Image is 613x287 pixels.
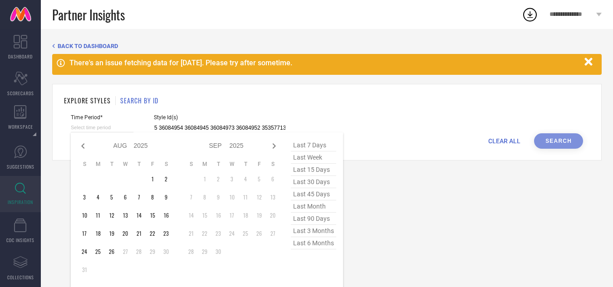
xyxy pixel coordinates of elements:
[266,227,280,240] td: Sat Sep 27 2025
[291,176,336,188] span: last 30 days
[252,190,266,204] td: Fri Sep 12 2025
[252,209,266,222] td: Fri Sep 19 2025
[225,209,239,222] td: Wed Sep 17 2025
[154,114,285,121] span: Style Id(s)
[78,263,91,277] td: Sun Aug 31 2025
[146,190,159,204] td: Fri Aug 08 2025
[211,209,225,222] td: Tue Sep 16 2025
[184,161,198,168] th: Sunday
[159,209,173,222] td: Sat Aug 16 2025
[291,213,336,225] span: last 90 days
[291,200,336,213] span: last month
[184,227,198,240] td: Sun Sep 21 2025
[159,172,173,186] td: Sat Aug 02 2025
[159,227,173,240] td: Sat Aug 23 2025
[78,161,91,168] th: Sunday
[211,172,225,186] td: Tue Sep 02 2025
[132,227,146,240] td: Thu Aug 21 2025
[91,161,105,168] th: Monday
[252,172,266,186] td: Fri Sep 05 2025
[7,90,34,97] span: SCORECARDS
[291,164,336,176] span: last 15 days
[198,190,211,204] td: Mon Sep 08 2025
[120,96,158,105] h1: SEARCH BY ID
[58,43,118,49] span: BACK TO DASHBOARD
[71,114,133,121] span: Time Period*
[225,227,239,240] td: Wed Sep 24 2025
[118,190,132,204] td: Wed Aug 06 2025
[78,209,91,222] td: Sun Aug 10 2025
[146,227,159,240] td: Fri Aug 22 2025
[146,245,159,258] td: Fri Aug 29 2025
[132,161,146,168] th: Thursday
[118,161,132,168] th: Wednesday
[211,227,225,240] td: Tue Sep 23 2025
[154,123,285,133] input: Enter comma separated style ids e.g. 12345, 67890
[159,190,173,204] td: Sat Aug 09 2025
[211,190,225,204] td: Tue Sep 09 2025
[118,245,132,258] td: Wed Aug 27 2025
[105,161,118,168] th: Tuesday
[225,190,239,204] td: Wed Sep 10 2025
[8,199,33,205] span: INSPIRATION
[239,227,252,240] td: Thu Sep 25 2025
[198,209,211,222] td: Mon Sep 15 2025
[522,6,538,23] div: Open download list
[266,161,280,168] th: Saturday
[52,43,602,49] div: Back TO Dashboard
[91,227,105,240] td: Mon Aug 18 2025
[69,58,580,67] div: There's an issue fetching data for [DATE]. Please try after sometime.
[146,172,159,186] td: Fri Aug 01 2025
[239,190,252,204] td: Thu Sep 11 2025
[266,172,280,186] td: Sat Sep 06 2025
[291,188,336,200] span: last 45 days
[225,172,239,186] td: Wed Sep 03 2025
[291,151,336,164] span: last week
[105,209,118,222] td: Tue Aug 12 2025
[266,190,280,204] td: Sat Sep 13 2025
[239,209,252,222] td: Thu Sep 18 2025
[146,161,159,168] th: Friday
[291,139,336,151] span: last 7 days
[184,245,198,258] td: Sun Sep 28 2025
[211,245,225,258] td: Tue Sep 30 2025
[91,245,105,258] td: Mon Aug 25 2025
[105,245,118,258] td: Tue Aug 26 2025
[159,161,173,168] th: Saturday
[6,237,34,243] span: CDC INSIGHTS
[8,123,33,130] span: WORKSPACE
[132,209,146,222] td: Thu Aug 14 2025
[64,96,111,105] h1: EXPLORE STYLES
[252,161,266,168] th: Friday
[266,209,280,222] td: Sat Sep 20 2025
[184,190,198,204] td: Sun Sep 07 2025
[105,227,118,240] td: Tue Aug 19 2025
[118,227,132,240] td: Wed Aug 20 2025
[91,209,105,222] td: Mon Aug 11 2025
[198,245,211,258] td: Mon Sep 29 2025
[488,137,520,145] span: CLEAR ALL
[269,141,280,151] div: Next month
[8,53,33,60] span: DASHBOARD
[78,141,88,151] div: Previous month
[78,190,91,204] td: Sun Aug 03 2025
[225,161,239,168] th: Wednesday
[159,245,173,258] td: Sat Aug 30 2025
[91,190,105,204] td: Mon Aug 04 2025
[132,190,146,204] td: Thu Aug 07 2025
[7,163,34,170] span: SUGGESTIONS
[78,227,91,240] td: Sun Aug 17 2025
[105,190,118,204] td: Tue Aug 05 2025
[132,245,146,258] td: Thu Aug 28 2025
[78,245,91,258] td: Sun Aug 24 2025
[52,5,125,24] span: Partner Insights
[71,123,133,132] input: Select time period
[291,237,336,249] span: last 6 months
[118,209,132,222] td: Wed Aug 13 2025
[239,161,252,168] th: Thursday
[146,209,159,222] td: Fri Aug 15 2025
[198,172,211,186] td: Mon Sep 01 2025
[211,161,225,168] th: Tuesday
[198,227,211,240] td: Mon Sep 22 2025
[291,225,336,237] span: last 3 months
